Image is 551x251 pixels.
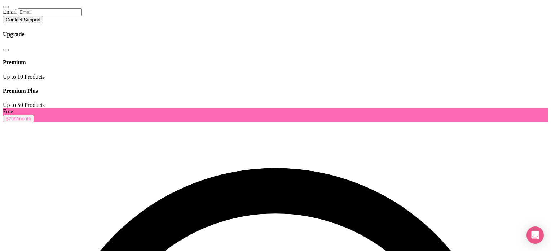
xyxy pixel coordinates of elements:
div: Open Intercom Messenger [526,226,544,244]
button: $299/month [3,115,34,122]
button: Contact Support [3,16,43,23]
h4: Premium Plus [3,88,548,94]
button: Close [3,49,9,51]
input: Email [18,8,82,16]
button: Close [3,6,9,8]
div: Free [3,108,548,115]
h4: Premium [3,59,548,66]
h4: Upgrade [3,31,548,38]
div: Up to 50 Products [3,102,548,108]
label: Email [3,9,17,15]
div: Up to 10 Products [3,74,548,80]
